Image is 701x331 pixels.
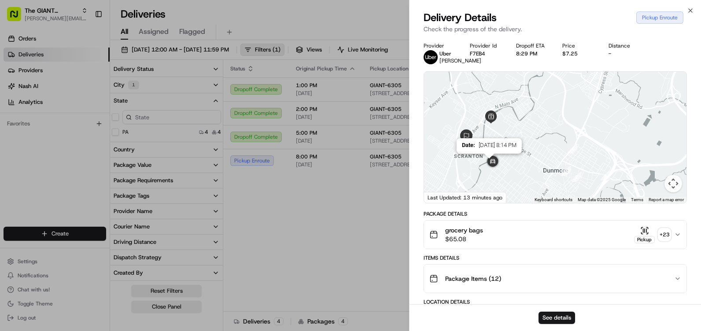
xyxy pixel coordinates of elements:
button: F7EB4 [470,50,485,57]
div: We're available if you need us! [30,93,111,100]
a: Terms (opens in new tab) [631,197,643,202]
div: 📗 [9,129,16,136]
div: 💻 [74,129,81,136]
div: Provider [424,42,456,49]
img: Nash [9,9,26,26]
span: $65.08 [445,235,483,243]
div: Items Details [424,254,687,261]
span: Uber [439,50,451,57]
button: See details [539,312,575,324]
button: Start new chat [150,87,160,97]
span: grocery bags [445,226,483,235]
a: Report a map error [649,197,684,202]
img: 1736555255976-a54dd68f-1ca7-489b-9aae-adbdc363a1c4 [9,84,25,100]
div: 3 [561,166,571,176]
p: Check the progress of the delivery. [424,25,687,33]
div: 4 [568,144,577,154]
p: Welcome 👋 [9,35,160,49]
button: Package Items (12) [424,265,686,293]
a: 📗Knowledge Base [5,124,71,140]
div: Provider Id [470,42,502,49]
button: Keyboard shortcuts [535,197,572,203]
button: grocery bags$65.08Pickup+23 [424,221,686,249]
div: 1 [601,171,610,180]
div: $7.25 [562,50,594,57]
div: Pickup [634,236,655,243]
button: Map camera controls [664,175,682,192]
div: Package Details [424,210,687,217]
img: Google [426,191,455,203]
div: 8:29 PM [516,50,548,57]
span: Delivery Details [424,11,497,25]
div: Location Details [424,298,687,305]
span: API Documentation [83,128,141,136]
a: Open this area in Google Maps (opens a new window) [426,191,455,203]
input: Clear [23,57,145,66]
span: Package Items ( 12 ) [445,274,501,283]
span: Knowledge Base [18,128,67,136]
span: [PERSON_NAME] [439,57,481,64]
button: Pickup+23 [634,226,671,243]
div: - [609,50,641,57]
div: Last Updated: 13 minutes ago [424,192,506,203]
div: Dropoff ETA [516,42,548,49]
a: Powered byPylon [62,149,107,156]
span: Map data ©2025 Google [578,197,626,202]
a: 💻API Documentation [71,124,145,140]
div: Start new chat [30,84,144,93]
img: profile_uber_ahold_partner.png [424,50,438,64]
span: Date : [462,142,475,148]
div: Price [562,42,594,49]
span: Pylon [88,149,107,156]
button: Pickup [634,226,655,243]
span: [DATE] 8:14 PM [479,142,517,148]
div: 2 [572,172,581,182]
div: Distance [609,42,641,49]
div: + 23 [658,228,671,241]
